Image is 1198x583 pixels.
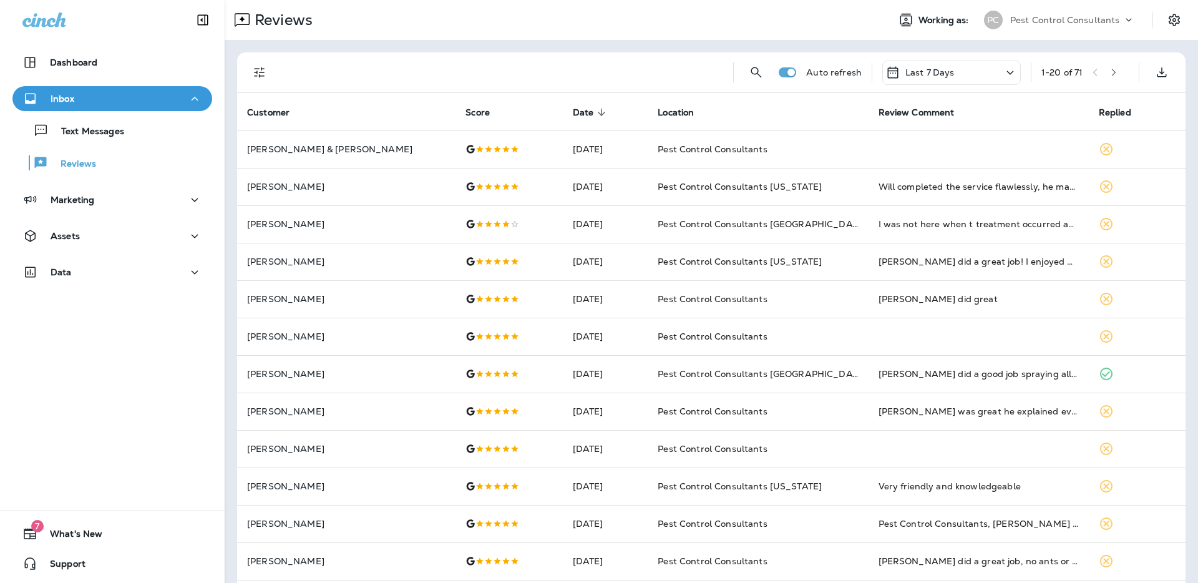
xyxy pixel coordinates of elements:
span: Location [658,107,710,118]
td: [DATE] [563,130,648,168]
span: Score [465,107,506,118]
button: Support [12,551,212,576]
span: Pest Control Consultants [GEOGRAPHIC_DATA] [658,218,867,230]
div: Bob was great he explained everything how they work and what’s going on plus he was very personab... [879,405,1079,418]
button: Export as CSV [1149,60,1174,85]
span: Score [465,107,490,118]
div: Michael did great [879,293,1079,305]
p: Last 7 Days [905,67,955,77]
td: [DATE] [563,280,648,318]
p: Auto refresh [806,67,862,77]
span: Pest Control Consultants [658,331,767,342]
td: [DATE] [563,542,648,580]
td: [DATE] [563,393,648,430]
p: [PERSON_NAME] & [PERSON_NAME] [247,144,446,154]
button: Dashboard [12,50,212,75]
span: Pest Control Consultants [US_STATE] [658,181,822,192]
span: Pest Control Consultants [US_STATE] [658,481,822,492]
p: [PERSON_NAME] [247,406,446,416]
span: Pest Control Consultants [GEOGRAPHIC_DATA] [658,368,867,380]
span: Support [37,559,85,574]
button: 7What's New [12,521,212,546]
div: Will completed the service flawlessly, he made sure all breeding areas for mosquitoes and ticks w... [879,180,1079,193]
span: Pest Control Consultants [658,406,767,417]
span: Review Comment [879,107,971,118]
div: Jeremy did a good job spraying all breeding places and he was very quick!! [879,368,1079,380]
span: Location [658,107,694,118]
span: Replied [1099,107,1147,118]
span: Pest Control Consultants [658,144,767,155]
td: [DATE] [563,318,648,355]
div: Pest Control Consultants, Ramey and Sophie are professional and detailed! [879,517,1079,530]
p: Inbox [51,94,74,104]
span: Pest Control Consultants [658,293,767,305]
span: Customer [247,107,306,118]
button: Settings [1163,9,1186,31]
p: Reviews [250,11,313,29]
p: Marketing [51,195,94,205]
p: [PERSON_NAME] [247,519,446,529]
button: Text Messages [12,117,212,144]
p: [PERSON_NAME] [247,294,446,304]
button: Search Reviews [744,60,769,85]
span: What's New [37,529,102,544]
button: Inbox [12,86,212,111]
td: [DATE] [563,243,648,280]
td: [DATE] [563,355,648,393]
p: [PERSON_NAME] [247,331,446,341]
span: Pest Control Consultants [US_STATE] [658,256,822,267]
div: Chris did a great job! I enjoyed working with him. [879,255,1079,268]
p: [PERSON_NAME] [247,369,446,379]
div: PC [984,11,1003,29]
p: Pest Control Consultants [1010,15,1119,25]
span: Customer [247,107,290,118]
span: Date [573,107,594,118]
p: [PERSON_NAME] [247,257,446,267]
button: Assets [12,223,212,248]
td: [DATE] [563,430,648,468]
div: Very friendly and knowledgeable [879,480,1079,492]
p: [PERSON_NAME] [247,556,446,566]
div: 1 - 20 of 71 [1041,67,1083,77]
button: Collapse Sidebar [185,7,220,32]
p: [PERSON_NAME] [247,444,446,454]
p: Dashboard [50,57,97,67]
td: [DATE] [563,505,648,542]
span: Date [573,107,610,118]
button: Data [12,260,212,285]
p: [PERSON_NAME] [247,219,446,229]
button: Reviews [12,150,212,176]
button: Filters [247,60,272,85]
td: [DATE] [563,168,648,205]
span: 7 [31,520,44,532]
p: Reviews [48,159,96,170]
p: Text Messages [49,126,124,138]
span: Working as: [918,15,972,26]
p: [PERSON_NAME] [247,481,446,491]
span: Pest Control Consultants [658,518,767,529]
p: [PERSON_NAME] [247,182,446,192]
p: Assets [51,231,80,241]
div: Ramey did a great job, no ants or spiderwebs around the house! [879,555,1079,567]
span: Review Comment [879,107,955,118]
p: Data [51,267,72,277]
span: Pest Control Consultants [658,556,767,567]
span: Pest Control Consultants [658,443,767,454]
td: [DATE] [563,205,648,243]
td: [DATE] [563,468,648,505]
div: I was not here when t treatment occurred and I assume it was completed successfully. Not sure who... [879,218,1079,230]
span: Replied [1099,107,1131,118]
button: Marketing [12,187,212,212]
